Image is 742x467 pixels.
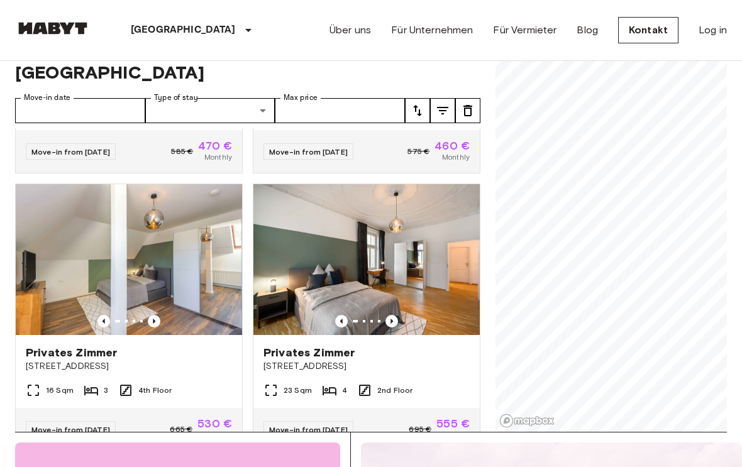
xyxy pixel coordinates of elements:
button: Previous image [385,315,398,327]
span: Move-in from [DATE] [269,147,348,157]
span: 575 € [407,146,429,157]
button: Previous image [97,315,110,327]
span: Private rooms and apartments for rent in [GEOGRAPHIC_DATA] [15,40,480,83]
span: 2nd Floor [377,385,413,396]
label: Max price [284,92,318,103]
span: 585 € [171,146,193,157]
a: Log in [699,23,727,38]
span: [STREET_ADDRESS] [26,360,232,373]
span: Move-in from [DATE] [31,147,110,157]
canvas: Map [496,25,727,453]
span: 460 € [435,140,470,151]
span: 695 € [409,424,431,435]
a: Mapbox logo [499,414,555,428]
img: Marketing picture of unit DE-09-008-001-03HF [253,184,480,335]
a: Kontakt [618,17,678,43]
a: Über uns [329,23,371,38]
span: 23 Sqm [284,385,312,396]
input: Choose date [15,98,145,123]
a: Für Vermieter [493,23,556,38]
img: Habyt [15,22,91,35]
img: Marketing picture of unit DE-09-004-001-02HF [16,184,242,335]
span: Privates Zimmer [26,345,117,360]
span: Privates Zimmer [263,345,355,360]
button: Previous image [148,315,160,327]
span: 16 Sqm [46,385,74,396]
span: 4th Floor [138,385,172,396]
span: Monthly [204,151,232,163]
span: 555 € [436,418,470,429]
span: 470 € [198,140,232,151]
a: Marketing picture of unit DE-09-008-001-03HFPrevious imagePrevious imagePrivates Zimmer[STREET_AD... [253,184,480,451]
a: Blog [577,23,598,38]
span: 665 € [170,424,192,435]
a: Marketing picture of unit DE-09-004-001-02HFPrevious imagePrevious imagePrivates Zimmer[STREET_AD... [15,184,243,451]
span: Monthly [442,429,470,441]
span: 530 € [197,418,232,429]
a: Für Unternehmen [391,23,473,38]
span: Monthly [204,429,232,441]
span: Move-in from [DATE] [31,425,110,434]
p: [GEOGRAPHIC_DATA] [131,23,236,38]
span: Move-in from [DATE] [269,425,348,434]
button: tune [430,98,455,123]
button: Previous image [335,315,348,327]
label: Type of stay [154,92,198,103]
label: Move-in date [24,92,70,103]
span: 3 [104,385,108,396]
button: tune [455,98,480,123]
button: tune [405,98,430,123]
span: Monthly [442,151,470,163]
span: [STREET_ADDRESS] [263,360,470,373]
span: 4 [342,385,347,396]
